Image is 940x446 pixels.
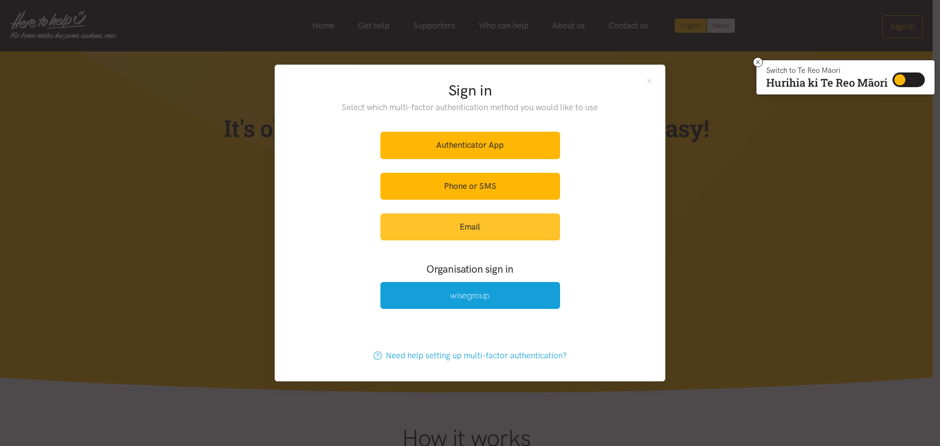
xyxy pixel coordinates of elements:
a: Need help setting up multi-factor authentication? [363,342,577,369]
a: Email [380,213,560,240]
p: Switch to Te Reo Māori [766,68,888,73]
h3: Organisation sign in [353,262,587,276]
button: Close [645,76,654,85]
img: Wise Group [450,292,490,301]
a: Authenticator App [380,132,560,159]
h2: Sign in [322,80,618,101]
p: Hurihia ki Te Reo Māori [766,78,888,87]
p: Select which multi-factor authentication method you would like to use [322,101,618,114]
a: Phone or SMS [380,173,560,200]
